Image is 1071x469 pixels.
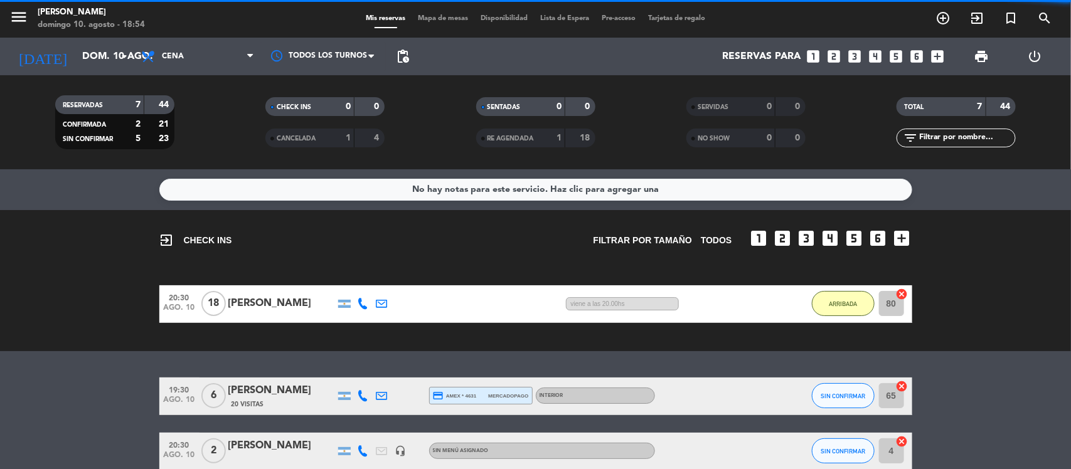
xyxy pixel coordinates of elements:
span: Sin menú asignado [433,448,489,453]
i: filter_list [903,130,918,145]
i: headset_mic [395,445,407,456]
button: SIN CONFIRMAR [812,383,875,408]
div: LOG OUT [1008,38,1062,75]
div: [PERSON_NAME] [38,6,145,19]
span: ago. 10 [164,396,195,410]
span: Lista de Espera [534,15,595,22]
i: looks_one [749,228,769,248]
i: search [1037,11,1052,26]
strong: 0 [375,102,382,111]
i: exit_to_app [969,11,984,26]
div: [PERSON_NAME] [228,295,335,312]
strong: 21 [159,120,171,129]
i: looks_4 [821,228,841,248]
i: add_circle_outline [935,11,951,26]
i: cancel [896,435,908,448]
span: CONFIRMADA [63,122,106,128]
span: ago. 10 [164,451,195,465]
span: ARRIBADA [829,300,857,307]
strong: 0 [346,102,351,111]
strong: 0 [557,102,562,111]
span: Mis reservas [360,15,412,22]
span: SERVIDAS [698,104,728,110]
span: CHECK INS [277,104,311,110]
span: NO SHOW [698,135,730,142]
i: looks_5 [845,228,865,248]
span: CANCELADA [277,135,316,142]
span: RESERVADAS [63,102,103,108]
strong: 0 [767,102,772,111]
span: 18 [201,291,226,316]
span: Mapa de mesas [412,15,474,22]
span: TOTAL [904,104,924,110]
button: ARRIBADA [812,291,875,316]
span: RE AGENDADA [488,135,534,142]
div: [PERSON_NAME] [228,382,335,399]
strong: 5 [136,134,141,143]
span: print [974,49,989,64]
strong: 1 [557,134,562,142]
span: Pre-acceso [595,15,642,22]
span: mercadopago [488,392,528,400]
i: menu [9,8,28,26]
span: INTERIOR [540,393,563,398]
i: looks_4 [868,48,884,65]
span: Tarjetas de regalo [642,15,711,22]
i: add_box [892,228,912,248]
span: Reservas para [723,51,801,63]
i: looks_two [826,48,843,65]
div: [PERSON_NAME] [228,438,335,454]
div: No hay notas para este servicio. Haz clic para agregar una [412,182,659,197]
i: looks_one [806,48,822,65]
i: looks_two [773,228,793,248]
strong: 2 [136,120,141,129]
i: turned_in_not [1003,11,1018,26]
span: 20 Visitas [232,399,264,409]
strong: 23 [159,134,171,143]
span: SIN CONFIRMAR [821,448,865,455]
span: Filtrar por tamaño [594,233,692,248]
strong: 44 [159,100,171,109]
span: 19:30 [164,382,195,396]
i: credit_card [433,390,444,401]
strong: 0 [795,134,802,142]
strong: 1 [346,134,351,142]
input: Filtrar por nombre... [918,131,1015,145]
strong: 0 [767,134,772,142]
i: arrow_drop_down [117,49,132,64]
strong: 7 [978,102,983,111]
span: 20:30 [164,437,195,451]
span: SIN CONFIRMAR [63,136,113,142]
span: SENTADAS [488,104,521,110]
i: cancel [896,380,908,393]
strong: 0 [585,102,592,111]
span: amex * 4631 [433,390,477,401]
i: [DATE] [9,43,76,70]
i: looks_3 [847,48,863,65]
strong: 7 [136,100,141,109]
span: Cena [162,52,184,61]
span: viene a las 20.00hs [566,297,679,310]
i: looks_5 [888,48,905,65]
i: looks_6 [868,228,888,248]
strong: 18 [580,134,592,142]
span: 2 [201,438,226,463]
span: ago. 10 [164,303,195,318]
i: add_box [930,48,946,65]
strong: 4 [375,134,382,142]
strong: 44 [1001,102,1013,111]
button: SIN CONFIRMAR [812,438,875,463]
i: looks_3 [797,228,817,248]
strong: 0 [795,102,802,111]
i: looks_6 [909,48,925,65]
div: domingo 10. agosto - 18:54 [38,19,145,31]
span: 20:30 [164,290,195,304]
span: Disponibilidad [474,15,534,22]
span: pending_actions [395,49,410,64]
span: 6 [201,383,226,408]
span: TODOS [701,233,732,248]
i: exit_to_app [159,233,174,248]
span: CHECK INS [159,233,232,248]
i: cancel [896,288,908,300]
i: power_settings_new [1027,49,1042,64]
